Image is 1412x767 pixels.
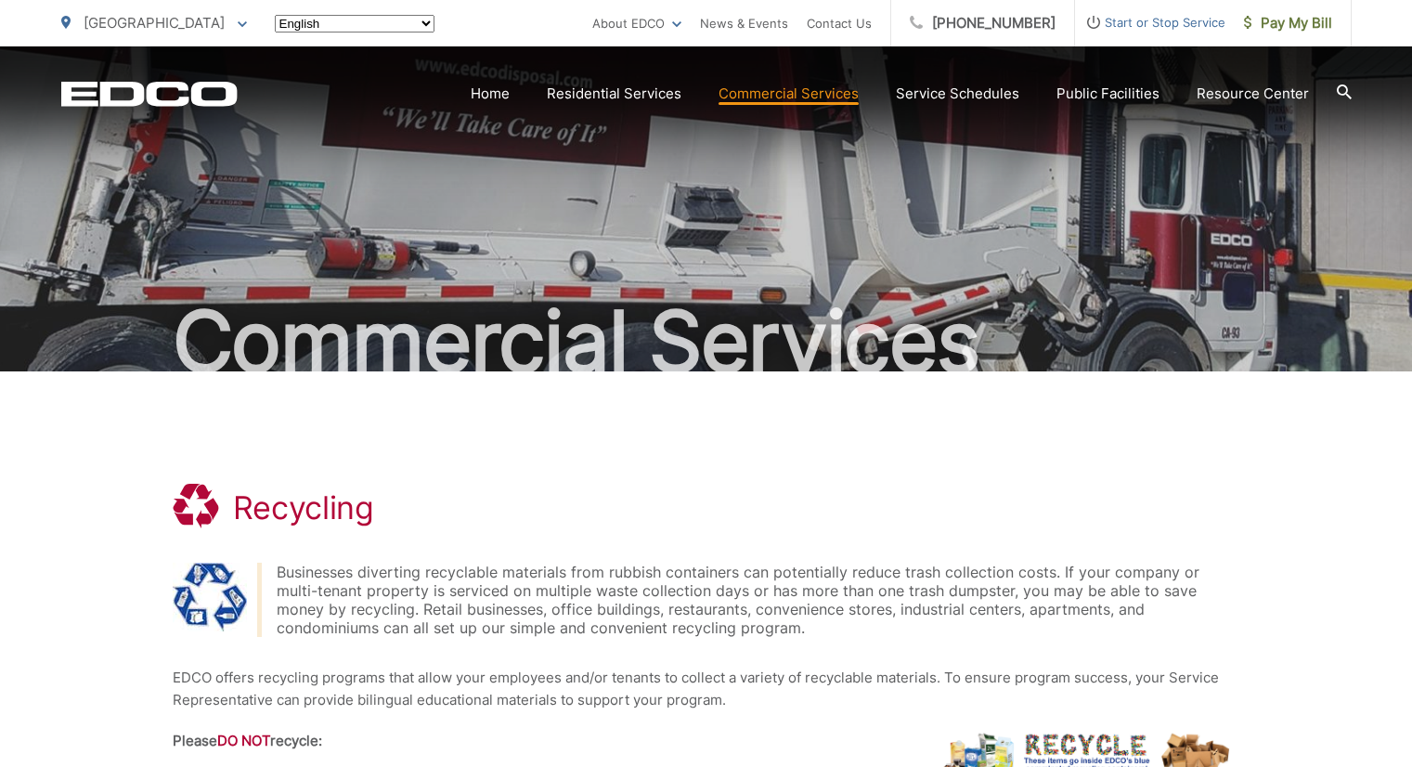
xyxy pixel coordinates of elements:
[719,83,859,105] a: Commercial Services
[807,12,872,34] a: Contact Us
[173,563,247,631] img: Recycling Symbol
[896,83,1019,105] a: Service Schedules
[547,83,681,105] a: Residential Services
[1197,83,1309,105] a: Resource Center
[217,732,270,749] strong: DO NOT
[173,730,785,767] th: Please recycle:
[84,14,225,32] span: [GEOGRAPHIC_DATA]
[1056,83,1159,105] a: Public Facilities
[471,83,510,105] a: Home
[61,295,1352,388] h2: Commercial Services
[700,12,788,34] a: News & Events
[275,15,434,32] select: Select a language
[1244,12,1332,34] span: Pay My Bill
[277,563,1240,637] div: Businesses diverting recyclable materials from rubbish containers can potentially reduce trash co...
[61,81,238,107] a: EDCD logo. Return to the homepage.
[233,489,374,526] h1: Recycling
[173,667,1240,711] p: EDCO offers recycling programs that allow your employees and/or tenants to collect a variety of r...
[592,12,681,34] a: About EDCO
